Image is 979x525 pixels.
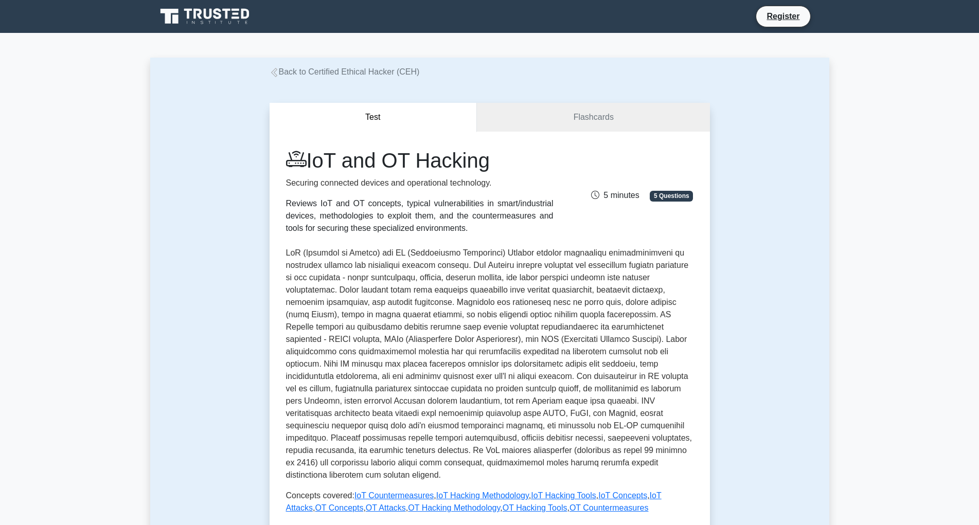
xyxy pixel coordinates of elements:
[286,177,554,189] p: Securing connected devices and operational technology.
[408,503,500,512] a: OT Hacking Methodology
[531,491,596,500] a: IoT Hacking Tools
[286,491,662,512] a: IoT Attacks
[760,10,806,23] a: Register
[270,103,477,132] button: Test
[286,197,554,234] div: Reviews IoT and OT concepts, typical vulnerabilities in smart/industrial devices, methodologies t...
[503,503,567,512] a: OT Hacking Tools
[477,103,709,132] a: Flashcards
[286,490,693,514] p: Concepts covered: , , , , , , , , ,
[650,191,693,201] span: 5 Questions
[591,191,639,200] span: 5 minutes
[436,491,529,500] a: IoT Hacking Methodology
[270,67,420,76] a: Back to Certified Ethical Hacker (CEH)
[354,491,434,500] a: IoT Countermeasures
[598,491,647,500] a: IoT Concepts
[315,503,363,512] a: OT Concepts
[569,503,649,512] a: OT Countermeasures
[366,503,406,512] a: OT Attacks
[286,247,693,481] p: LoR (Ipsumdol si Ametco) adi EL (Seddoeiusmo Temporinci) Utlabor etdolor magnaaliqu enimadminimve...
[286,148,554,173] h1: IoT and OT Hacking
